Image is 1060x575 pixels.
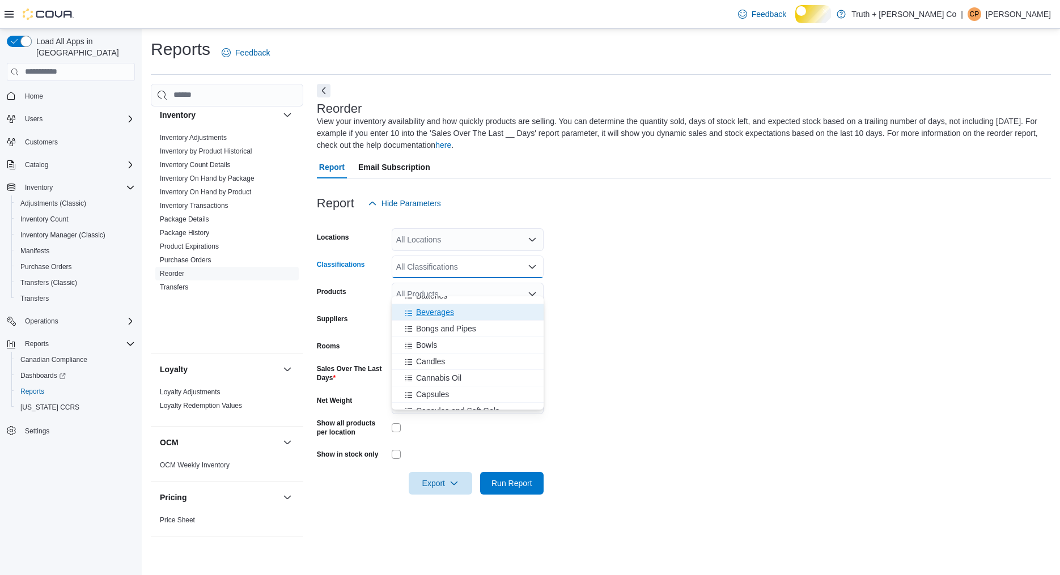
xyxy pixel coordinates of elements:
label: Products [317,287,346,296]
span: Bongs and Pipes [416,323,476,334]
a: [US_STATE] CCRS [16,401,84,414]
a: Canadian Compliance [16,353,92,367]
label: Locations [317,233,349,242]
span: Purchase Orders [16,260,135,274]
a: Inventory Count [16,212,73,226]
span: Transfers (Classic) [20,278,77,287]
span: Reports [16,385,135,398]
button: OCM [281,436,294,449]
a: Transfers [160,283,188,291]
span: Package History [160,228,209,237]
span: Manifests [16,244,135,258]
a: Dashboards [16,369,70,382]
span: Adjustments (Classic) [20,199,86,208]
a: Transfers [16,292,53,305]
button: Open list of options [528,235,537,244]
span: Export [415,472,465,495]
span: Inventory Count Details [160,160,231,169]
span: Inventory On Hand by Package [160,174,255,183]
button: Canadian Compliance [11,352,139,368]
h3: Report [317,197,354,210]
div: View your inventory availability and how quickly products are selling. You can determine the quan... [317,116,1045,151]
span: Product Expirations [160,242,219,251]
button: Cannabis Oil [392,370,544,386]
div: Loyalty [151,385,303,426]
a: Loyalty Adjustments [160,388,221,396]
button: Home [2,88,139,104]
span: Run Report [491,478,532,489]
span: OCM Weekly Inventory [160,461,230,470]
span: Users [20,112,135,126]
a: Feedback [733,3,791,25]
span: Inventory Count [16,212,135,226]
button: Inventory [2,180,139,195]
span: Hide Parameters [381,198,441,209]
button: Hide Parameters [363,192,446,215]
button: Catalog [20,158,53,172]
a: Customers [20,135,62,149]
span: Operations [20,314,135,328]
span: Washington CCRS [16,401,135,414]
a: Purchase Orders [16,260,77,274]
label: Suppliers [317,314,348,323]
button: Pricing [281,491,294,504]
a: Reorder [160,270,184,278]
button: Capsules and Soft Gels [392,403,544,419]
button: Purchase Orders [11,259,139,275]
button: Inventory [281,108,294,122]
span: Adjustments (Classic) [16,197,135,210]
span: Reports [20,387,44,396]
span: Package Details [160,215,209,224]
span: Purchase Orders [160,255,211,265]
input: Dark Mode [795,5,831,23]
button: Batteries [392,288,544,304]
label: Show in stock only [317,450,379,459]
span: Inventory by Product Historical [160,147,252,156]
span: Dashboards [20,371,66,380]
span: Dashboards [16,369,135,382]
h3: Pricing [160,492,186,503]
label: Net Weight [317,396,352,405]
a: Settings [20,424,54,438]
span: Batteries [416,290,447,301]
button: Transfers [11,291,139,306]
div: Cindy Pendergast [968,7,981,21]
p: Truth + [PERSON_NAME] Co [851,7,956,21]
img: Cova [23,8,74,20]
a: Inventory Adjustments [160,134,227,142]
span: Settings [25,427,49,436]
span: Customers [25,138,58,147]
button: Catalog [2,157,139,173]
span: Transfers [160,283,188,292]
button: Capsules [392,386,544,403]
button: Reports [20,337,53,351]
label: Show all products per location [317,419,387,437]
span: Dark Mode [795,23,796,24]
span: Transfers [20,294,49,303]
a: here [435,140,451,150]
a: Package Details [160,215,209,223]
span: Candles [416,356,445,367]
button: OCM [160,437,278,448]
button: Export [409,472,472,495]
a: Inventory by Product Historical [160,147,252,155]
a: Manifests [16,244,54,258]
span: Transfers (Classic) [16,276,135,289]
label: Classifications [317,260,365,269]
button: Reports [2,336,139,352]
span: Reorder [160,269,184,278]
a: Loyalty Redemption Values [160,402,242,410]
a: Inventory On Hand by Package [160,174,255,182]
span: Cannabis Oil [416,372,461,384]
span: Reports [25,339,49,348]
button: Users [20,112,47,126]
button: Inventory [160,109,278,121]
span: Home [25,92,43,101]
button: Operations [20,314,63,328]
button: Customers [2,134,139,150]
button: Transfers (Classic) [11,275,139,291]
span: Catalog [25,160,48,169]
a: Reports [16,385,49,398]
span: Inventory [25,183,53,192]
span: [US_STATE] CCRS [20,403,79,412]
